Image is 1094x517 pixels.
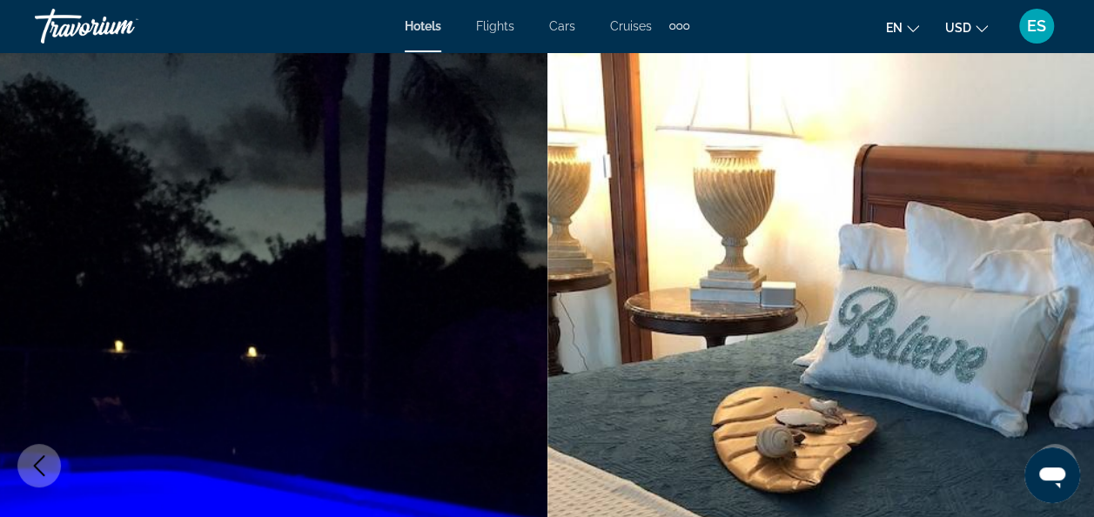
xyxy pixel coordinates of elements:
button: Previous image [17,444,61,487]
a: Flights [476,19,514,33]
a: Cars [549,19,575,33]
button: User Menu [1014,8,1059,44]
a: Cruises [610,19,652,33]
iframe: Button to launch messaging window [1024,447,1080,503]
button: Change language [886,15,919,40]
button: Change currency [945,15,988,40]
span: ES [1027,17,1046,35]
span: USD [945,21,971,35]
a: Hotels [405,19,441,33]
button: Next image [1033,444,1077,487]
span: en [886,21,903,35]
button: Extra navigation items [669,12,689,40]
a: Travorium [35,3,209,49]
